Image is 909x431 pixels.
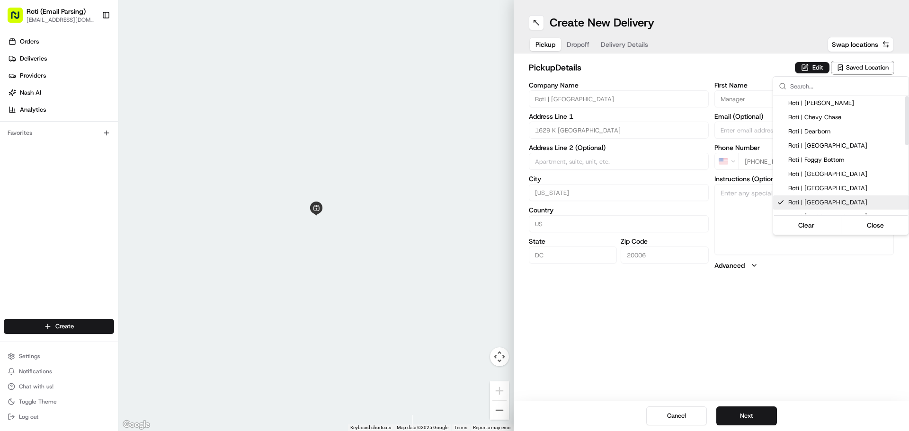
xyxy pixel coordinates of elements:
a: 📗Knowledge Base [6,133,76,150]
img: Nash [9,9,28,28]
button: Close [843,219,908,232]
span: Roti | Dearborn [788,127,905,136]
span: Roti | [GEOGRAPHIC_DATA] [788,184,905,193]
button: Clear [774,219,839,232]
button: Start new chat [161,93,172,105]
span: Roti | Foggy Bottom [788,156,905,164]
span: Pylon [94,160,115,167]
span: Roti | Chevy Chase [788,113,905,122]
div: Suggestions [773,96,909,235]
input: Search... [790,77,903,96]
a: Powered byPylon [67,160,115,167]
span: API Documentation [89,137,152,147]
span: Knowledge Base [19,137,72,147]
span: Roti | [GEOGRAPHIC_DATA] [788,141,905,150]
span: Roti | [GEOGRAPHIC_DATA] [788,198,905,207]
span: Roti | [GEOGRAPHIC_DATA] [788,170,905,178]
span: Roti | [PERSON_NAME] [788,99,905,107]
input: Clear [25,61,156,71]
p: Welcome 👋 [9,38,172,53]
img: 1736555255976-a54dd68f-1ca7-489b-9aae-adbdc363a1c4 [9,90,27,107]
a: 💻API Documentation [76,133,156,150]
div: 📗 [9,138,17,146]
div: 💻 [80,138,88,146]
div: Start new chat [32,90,155,100]
span: Roti | [GEOGRAPHIC_DATA] and [US_STATE] [788,212,905,229]
div: We're available if you need us! [32,100,120,107]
